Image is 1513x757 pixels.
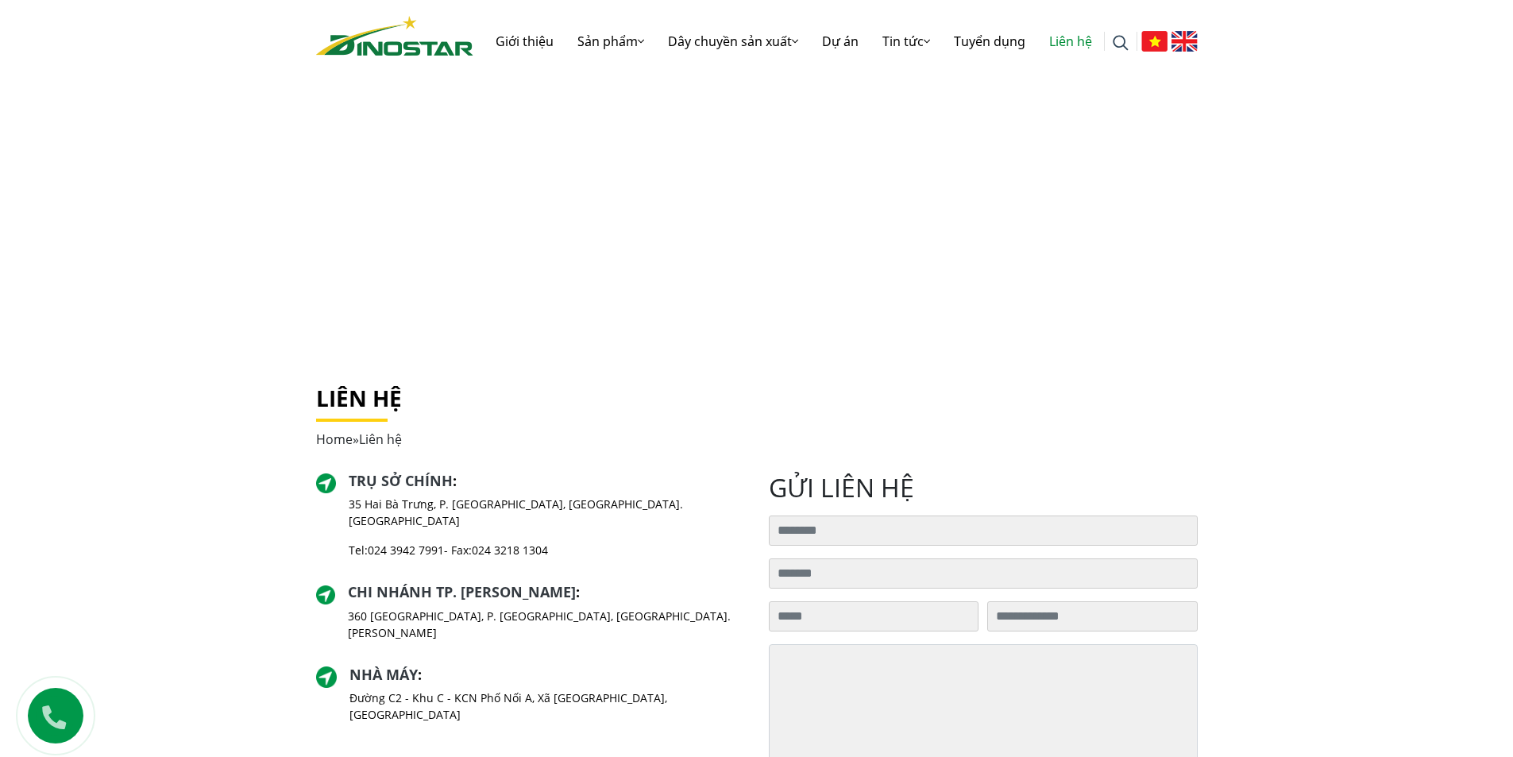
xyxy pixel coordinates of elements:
img: directer [316,473,337,494]
p: Tel: - Fax: [349,542,744,558]
p: Đường C2 - Khu C - KCN Phố Nối A, Xã [GEOGRAPHIC_DATA], [GEOGRAPHIC_DATA] [349,689,744,723]
img: logo [316,16,473,56]
img: directer [316,666,338,688]
a: Trụ sở chính [349,471,453,490]
img: English [1171,31,1198,52]
img: Tiếng Việt [1141,31,1168,52]
span: » [316,431,402,448]
a: Tin tức [870,16,942,67]
a: Home [316,431,353,448]
a: Sản phẩm [565,16,656,67]
p: 35 Hai Bà Trưng, P. [GEOGRAPHIC_DATA], [GEOGRAPHIC_DATA]. [GEOGRAPHIC_DATA] [349,496,744,529]
a: Dự án [810,16,870,67]
img: directer [316,585,335,604]
a: 024 3218 1304 [472,543,548,558]
p: 360 [GEOGRAPHIC_DATA], P. [GEOGRAPHIC_DATA], [GEOGRAPHIC_DATA]. [PERSON_NAME] [348,608,745,641]
a: 024 3942 7991 [368,543,444,558]
h2: : [349,666,744,684]
a: Nhà máy [349,665,418,684]
h2: gửi liên hệ [769,473,1198,503]
img: search [1113,35,1129,51]
a: Giới thiệu [484,16,565,67]
a: Chi nhánh TP. [PERSON_NAME] [348,582,576,601]
h2: : [349,473,744,490]
span: Liên hệ [359,431,402,448]
a: Dây chuyền sản xuất [656,16,810,67]
a: Liên hệ [1037,16,1104,67]
a: Tuyển dụng [942,16,1037,67]
h1: Liên hệ [316,385,1198,412]
h2: : [348,584,745,601]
